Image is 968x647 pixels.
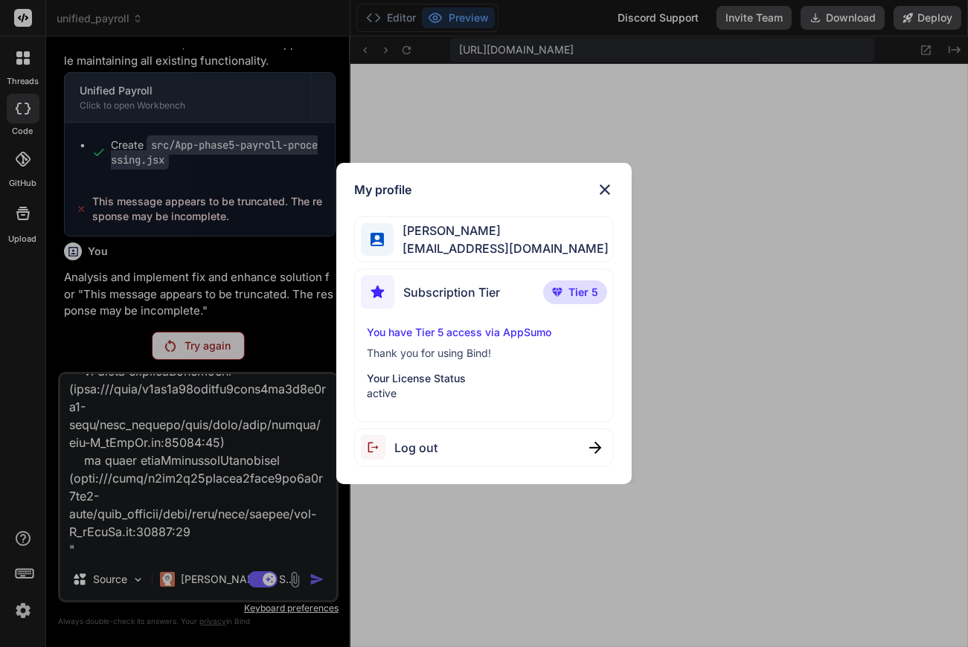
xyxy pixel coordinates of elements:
[367,325,602,340] p: You have Tier 5 access via AppSumo
[589,442,601,454] img: close
[354,181,411,199] h1: My profile
[394,222,609,239] span: [PERSON_NAME]
[552,288,562,297] img: premium
[367,371,602,386] p: Your License Status
[367,346,602,361] p: Thank you for using Bind!
[394,239,609,257] span: [EMAIL_ADDRESS][DOMAIN_NAME]
[361,435,394,460] img: logout
[596,181,614,199] img: close
[371,233,385,247] img: profile
[403,283,500,301] span: Subscription Tier
[394,439,437,457] span: Log out
[361,275,394,309] img: subscription
[568,285,598,300] span: Tier 5
[367,386,602,401] p: active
